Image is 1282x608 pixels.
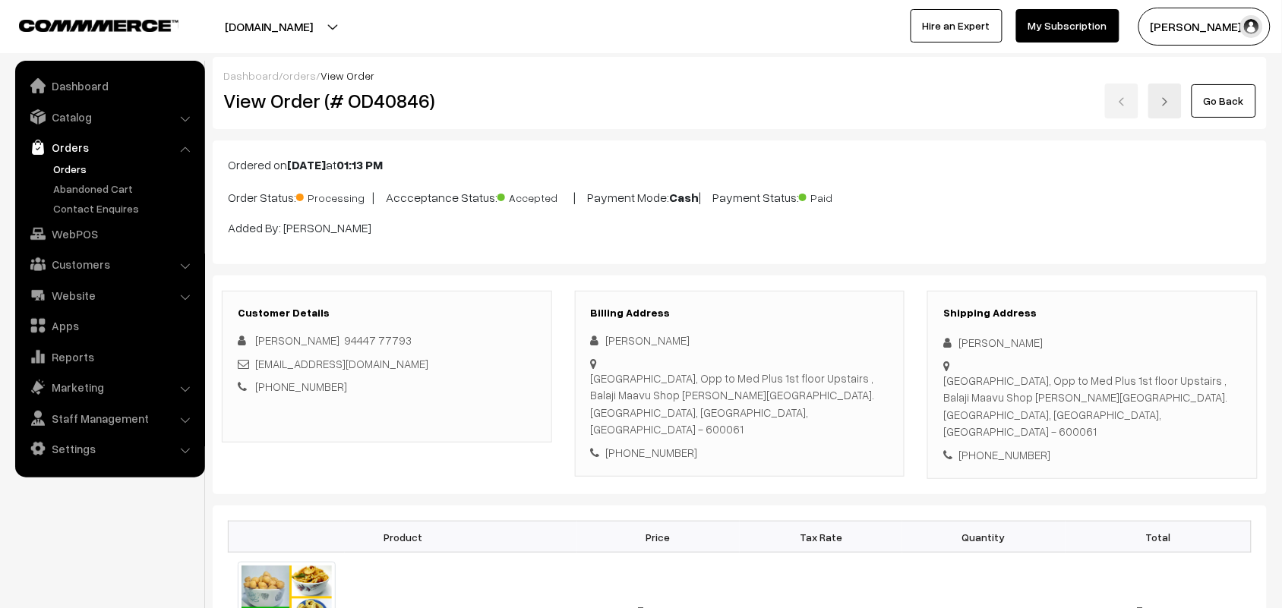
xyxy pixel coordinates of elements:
p: Ordered on at [228,156,1252,174]
div: [GEOGRAPHIC_DATA], Opp to Med Plus 1st floor Upstairs , Balaji Maavu Shop [PERSON_NAME][GEOGRAPHI... [943,372,1242,440]
th: Total [1066,521,1252,553]
button: [PERSON_NAME] s… [1138,8,1271,46]
a: orders [283,69,316,82]
a: Staff Management [19,405,200,432]
span: Accepted [497,186,573,206]
a: WebPOS [19,220,200,247]
b: 01:13 PM [336,157,383,172]
a: Catalog [19,103,200,131]
div: [PHONE_NUMBER] [591,444,889,462]
b: Cash [669,190,699,205]
a: Customers [19,250,200,278]
a: Abandoned Cart [49,181,200,197]
span: [PERSON_NAME] 94447 77793 [255,333,412,347]
a: Hire an Expert [911,9,1003,43]
img: right-arrow.png [1160,97,1170,106]
div: [PERSON_NAME] [591,332,889,349]
th: Quantity [902,521,1065,553]
a: [PHONE_NUMBER] [255,380,347,393]
div: [PERSON_NAME] [943,334,1242,351]
a: Orders [49,161,200,177]
img: user [1240,15,1263,38]
button: [DOMAIN_NAME] [172,8,366,46]
a: Apps [19,312,200,339]
th: Product [229,521,577,553]
h3: Customer Details [238,307,536,320]
h3: Billing Address [591,307,889,320]
p: Added By: [PERSON_NAME] [228,219,1252,237]
b: [DATE] [287,157,326,172]
a: [EMAIL_ADDRESS][DOMAIN_NAME] [255,357,428,370]
a: Marketing [19,373,200,401]
a: Website [19,282,200,309]
div: [GEOGRAPHIC_DATA], Opp to Med Plus 1st floor Upstairs , Balaji Maavu Shop [PERSON_NAME][GEOGRAPHI... [591,370,889,438]
span: View Order [320,69,374,82]
th: Price [577,521,740,553]
a: COMMMERCE [19,15,152,33]
h2: View Order (# OD40846) [223,89,552,112]
a: Dashboard [19,72,200,99]
div: / / [223,68,1256,83]
th: Tax Rate [740,521,902,553]
div: [PHONE_NUMBER] [943,446,1242,464]
a: Contact Enquires [49,200,200,216]
img: COMMMERCE [19,20,178,31]
a: Reports [19,343,200,370]
span: Processing [296,186,372,206]
p: Order Status: | Accceptance Status: | Payment Mode: | Payment Status: [228,186,1252,206]
a: Settings [19,435,200,462]
a: My Subscription [1016,9,1119,43]
h3: Shipping Address [943,307,1242,320]
a: Orders [19,134,200,161]
span: Paid [799,186,875,206]
a: Go Back [1192,84,1256,118]
a: Dashboard [223,69,279,82]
